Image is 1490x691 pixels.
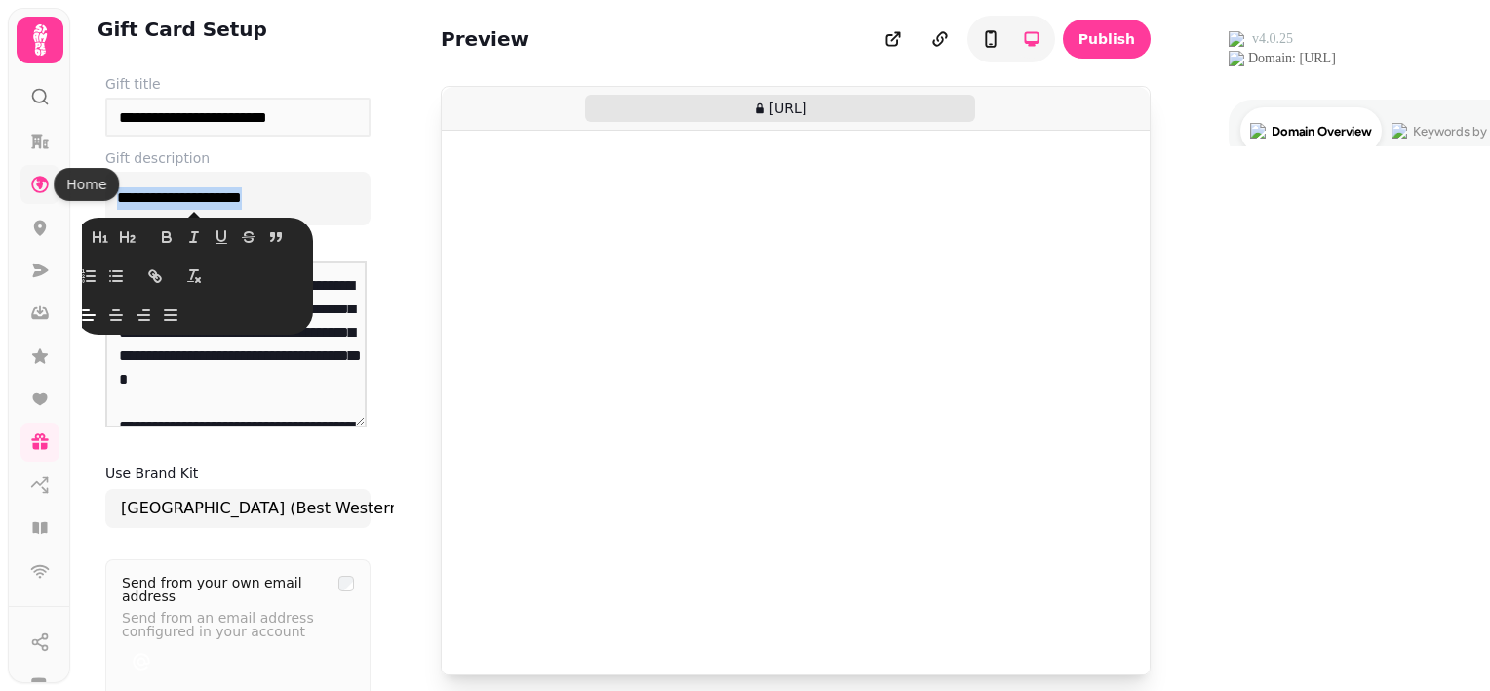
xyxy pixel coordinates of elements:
h2: Gift Card Setup [98,16,267,43]
button: toggle-phone [971,20,1010,59]
span: Publish [1078,32,1135,46]
label: Gift title [105,74,371,94]
label: Gift description [105,148,371,168]
p: Send from an email address configured in your account [122,603,327,638]
label: Send from your own email address [122,575,302,604]
p: [GEOGRAPHIC_DATA] (Best Western) [121,497,406,520]
label: Use Brand Kit [105,466,198,481]
iframe: branding-frame [465,131,1126,674]
h2: Preview [441,25,529,53]
p: [URL] [769,99,807,118]
button: Publish [1063,20,1151,59]
button: toggle-phone [1012,20,1051,59]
